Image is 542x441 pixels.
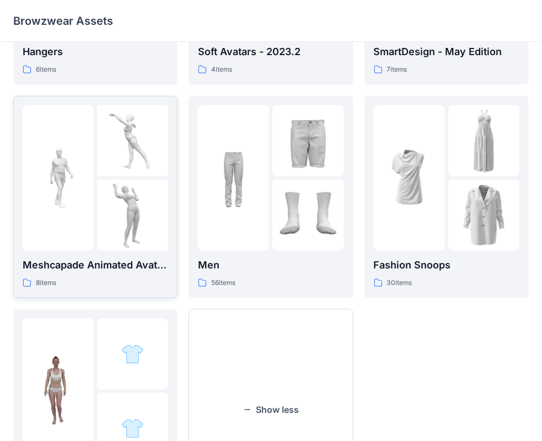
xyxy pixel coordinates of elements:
img: folder 1 [23,356,94,427]
p: Browzwear Assets [13,13,113,29]
p: SmartDesign - May Edition [374,44,519,60]
a: folder 1folder 2folder 3Meshcapade Animated Avatars8items [13,96,178,298]
img: folder 2 [272,105,344,176]
p: Meshcapade Animated Avatars [23,257,168,273]
a: folder 1folder 2folder 3Men56items [189,96,353,298]
p: 8 items [36,277,56,289]
p: Soft Avatars - 2023.2 [198,44,344,60]
p: 7 items [387,64,407,76]
img: folder 3 [121,417,144,440]
p: 56 items [211,277,235,289]
p: Men [198,257,344,273]
img: folder 1 [23,142,94,213]
img: folder 3 [97,180,168,251]
a: folder 1folder 2folder 3Fashion Snoops30items [364,96,529,298]
p: Fashion Snoops [374,257,519,273]
img: folder 2 [97,105,168,176]
img: folder 1 [374,142,445,213]
p: 4 items [211,64,232,76]
p: Hangers [23,44,168,60]
img: folder 3 [448,180,519,251]
img: folder 2 [448,105,519,176]
p: 30 items [387,277,412,289]
img: folder 1 [198,142,269,213]
p: 6 items [36,64,56,76]
img: folder 2 [121,343,144,365]
img: folder 3 [272,180,344,251]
